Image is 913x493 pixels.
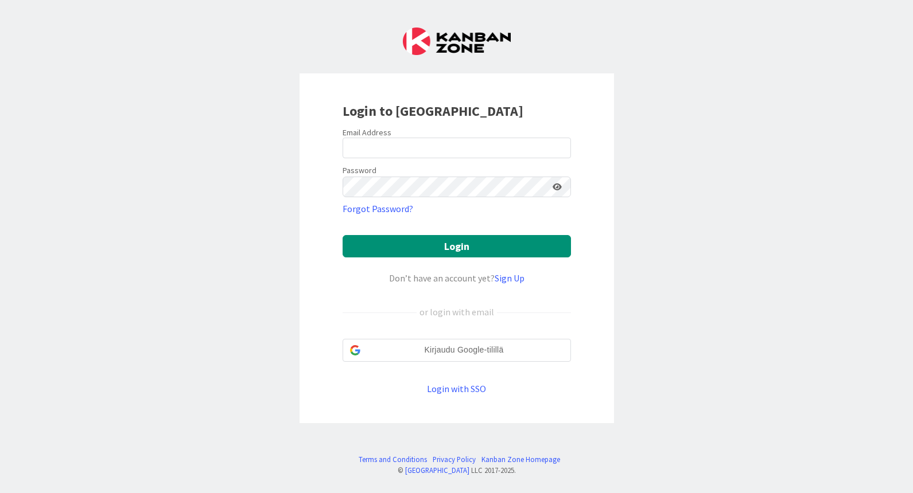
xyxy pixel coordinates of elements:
[417,305,497,319] div: or login with email
[343,202,413,216] a: Forgot Password?
[343,102,523,120] b: Login to [GEOGRAPHIC_DATA]
[427,383,486,394] a: Login with SSO
[403,28,511,55] img: Kanban Zone
[343,127,391,138] label: Email Address
[353,465,560,476] div: © LLC 2017- 2025 .
[433,454,476,465] a: Privacy Policy
[405,465,469,475] a: [GEOGRAPHIC_DATA]
[343,339,571,362] div: Kirjaudu Google-tilillä
[343,271,571,285] div: Don’t have an account yet?
[343,165,376,177] label: Password
[495,272,525,284] a: Sign Up
[481,454,560,465] a: Kanban Zone Homepage
[343,235,571,257] button: Login
[359,454,427,465] a: Terms and Conditions
[365,344,564,356] span: Kirjaudu Google-tilillä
